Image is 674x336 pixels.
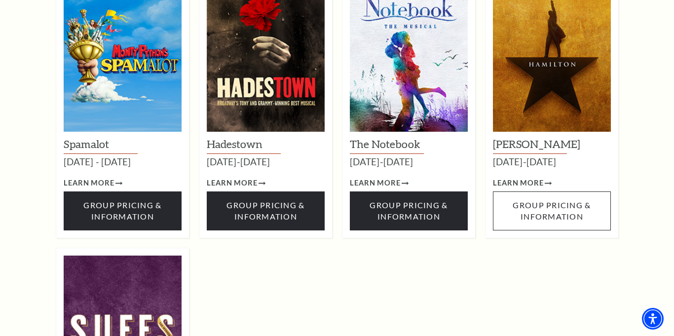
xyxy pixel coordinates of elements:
p: Hadestown [207,137,325,154]
a: Group Pricing & Information - open in a new tab [207,191,325,230]
p: [DATE]-[DATE] [350,154,468,170]
p: [DATE]-[DATE] [493,154,611,170]
div: Accessibility Menu [642,308,664,330]
span: Learn More [350,177,401,189]
a: April 28 - May 3, 2025 Learn More Group Pricing & Information - open in a new tab [64,177,122,189]
span: Learn More [207,177,258,189]
span: Group Pricing & Information [83,200,161,221]
a: Group Pricing & Information - open in a new tab [64,191,182,230]
p: [DATE] - [DATE] [64,154,182,170]
p: [DATE]-[DATE] [207,154,325,170]
a: July 15-26, 2026 Learn More Group Pricing & Information - open in a new tab [493,177,552,189]
a: June 5-7, 2026 Learn More Group Pricing & Information - open in a new tab [207,177,265,189]
p: [PERSON_NAME] [493,137,611,154]
span: Group Pricing & Information [370,200,448,221]
a: June 23-28, 2026 Learn More Group Pricing & Information - open in a new tab [350,177,409,189]
span: Learn More [64,177,114,189]
p: The Notebook [350,137,468,154]
a: Group Pricing & Information - open in a new tab [493,191,611,230]
p: Spamalot [64,137,182,154]
span: Group Pricing & Information [226,200,304,221]
span: Learn More [493,177,544,189]
span: Group Pricing & Information [513,200,591,221]
a: Group Pricing & Information - open in a new tab [350,191,468,230]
